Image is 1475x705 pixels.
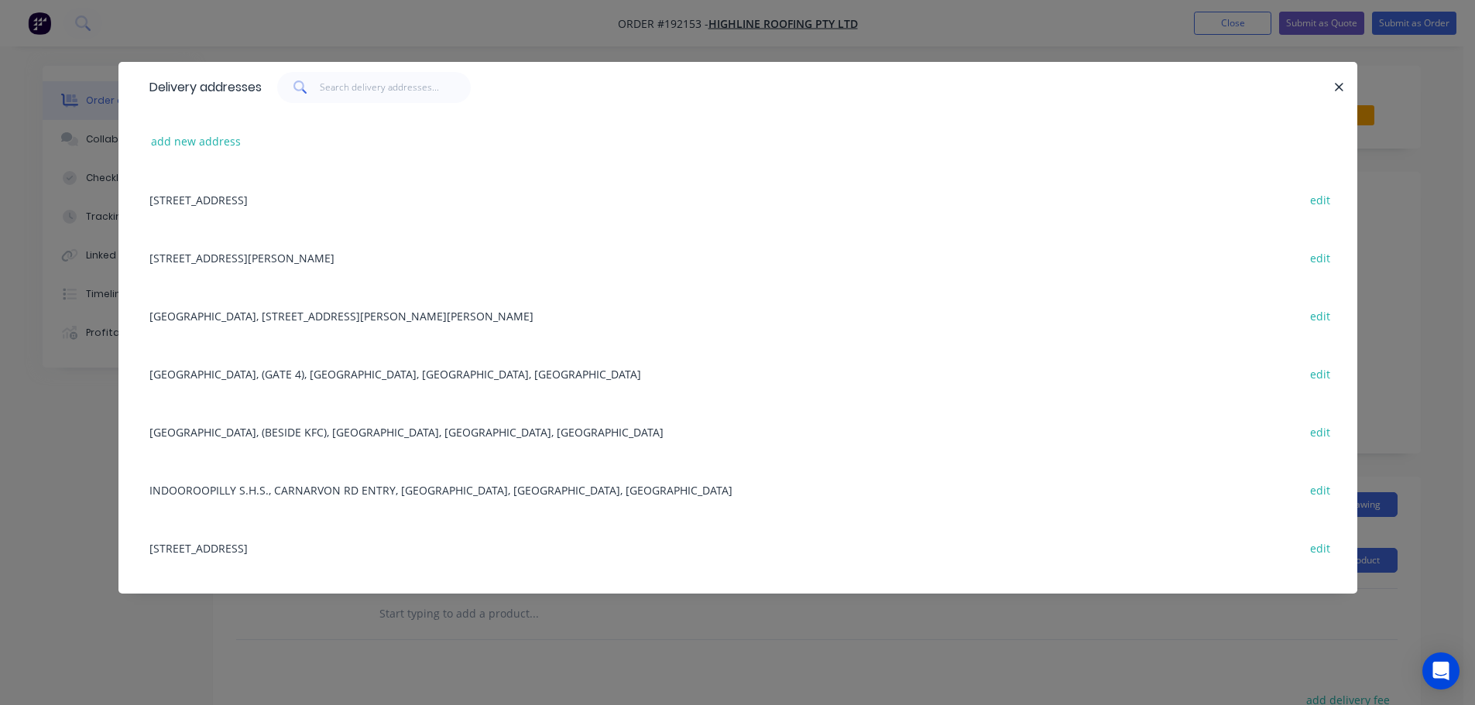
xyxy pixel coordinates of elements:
div: INDOOROOPILLY S.H.S., CARNARVON RD ENTRY, [GEOGRAPHIC_DATA], [GEOGRAPHIC_DATA], [GEOGRAPHIC_DATA] [142,460,1334,518]
button: edit [1302,363,1339,384]
div: [GEOGRAPHIC_DATA], (GATE 4), [GEOGRAPHIC_DATA], [GEOGRAPHIC_DATA], [GEOGRAPHIC_DATA] [142,344,1334,402]
div: [STREET_ADDRESS][PERSON_NAME] [142,228,1334,286]
div: [GEOGRAPHIC_DATA], (BESIDE KFC), [GEOGRAPHIC_DATA], [GEOGRAPHIC_DATA], [GEOGRAPHIC_DATA] [142,402,1334,460]
div: Open Intercom Messenger [1422,652,1460,690]
div: [STREET_ADDRESS] [142,170,1334,228]
button: edit [1302,247,1339,268]
input: Search delivery addresses... [320,72,471,103]
button: edit [1302,479,1339,500]
div: [GEOGRAPHIC_DATA], [STREET_ADDRESS][PERSON_NAME][PERSON_NAME] [142,286,1334,344]
button: add new address [143,131,249,152]
button: edit [1302,189,1339,210]
div: [GEOGRAPHIC_DATA], [STREET_ADDRESS] [142,577,1334,635]
button: edit [1302,305,1339,326]
button: edit [1302,537,1339,558]
button: edit [1302,421,1339,442]
div: Delivery addresses [142,63,262,112]
div: [STREET_ADDRESS] [142,518,1334,577]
